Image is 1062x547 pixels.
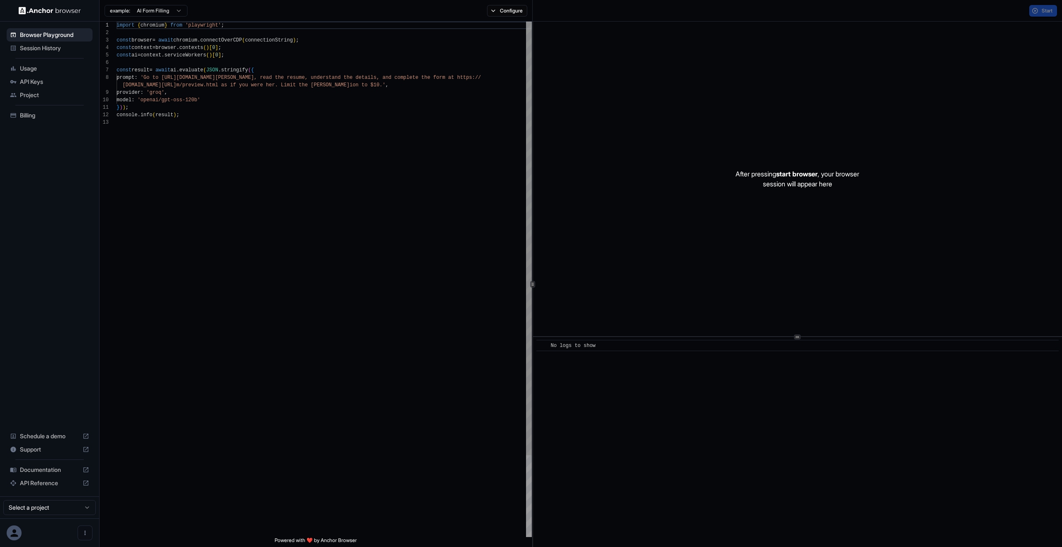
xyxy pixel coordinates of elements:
[215,52,218,58] span: 0
[551,343,596,349] span: No logs to show
[146,90,164,95] span: 'groq'
[117,90,141,95] span: provider
[141,90,144,95] span: :
[350,82,385,88] span: ion to $10.'
[7,109,93,122] div: Billing
[132,52,137,58] span: ai
[132,45,152,51] span: context
[152,37,155,43] span: =
[7,42,93,55] div: Session History
[266,75,415,81] span: ad the resume, understand the details, and complet
[126,105,129,110] span: ;
[137,112,140,118] span: .
[117,75,134,81] span: prompt
[200,37,242,43] span: connectOverCDP
[171,22,183,28] span: from
[179,45,203,51] span: contexts
[100,74,109,81] div: 8
[20,31,89,39] span: Browser Playground
[173,37,197,43] span: chromium
[179,67,203,73] span: evaluate
[117,67,132,73] span: const
[218,67,221,73] span: .
[7,75,93,88] div: API Keys
[7,28,93,42] div: Browser Playground
[221,52,224,58] span: ;
[158,37,173,43] span: await
[100,96,109,104] div: 10
[212,52,215,58] span: [
[218,52,221,58] span: ]
[275,537,357,547] span: Powered with ❤️ by Anchor Browser
[100,104,109,111] div: 11
[100,111,109,119] div: 12
[171,67,176,73] span: ai
[164,90,167,95] span: ,
[7,430,93,443] div: Schedule a demo
[7,443,93,456] div: Support
[137,22,140,28] span: {
[110,7,130,14] span: example:
[161,52,164,58] span: .
[156,45,176,51] span: browser
[173,112,176,118] span: )
[206,45,209,51] span: )
[218,45,221,51] span: ;
[221,67,248,73] span: stringify
[122,105,125,110] span: )
[100,119,109,126] div: 13
[19,7,81,15] img: Anchor Logo
[137,97,200,103] span: 'openai/gpt-oss-120b'
[100,22,109,29] div: 1
[117,22,134,28] span: import
[100,89,109,96] div: 9
[122,82,176,88] span: [DOMAIN_NAME][URL]
[117,52,132,58] span: const
[137,52,140,58] span: =
[164,22,167,28] span: }
[141,75,266,81] span: 'Go to [URL][DOMAIN_NAME][PERSON_NAME], re
[176,82,350,88] span: m/preview.html as if you were her. Limit the [PERSON_NAME]
[20,479,79,487] span: API Reference
[293,37,296,43] span: )
[736,169,859,189] p: After pressing , your browser session will appear here
[176,112,179,118] span: ;
[100,66,109,74] div: 7
[242,37,245,43] span: (
[100,44,109,51] div: 4
[117,105,119,110] span: }
[78,525,93,540] button: Open menu
[152,45,155,51] span: =
[100,37,109,44] div: 3
[176,67,179,73] span: .
[117,112,137,118] span: console
[185,22,221,28] span: 'playwright'
[385,82,388,88] span: ,
[541,342,545,350] span: ​
[117,45,132,51] span: const
[487,5,527,17] button: Configure
[209,45,212,51] span: [
[176,45,179,51] span: .
[7,88,93,102] div: Project
[296,37,299,43] span: ;
[117,97,132,103] span: model
[141,112,153,118] span: info
[119,105,122,110] span: )
[20,91,89,99] span: Project
[7,476,93,490] div: API Reference
[776,170,818,178] span: start browser
[156,112,173,118] span: result
[20,466,79,474] span: Documentation
[141,22,165,28] span: chromium
[152,112,155,118] span: (
[164,52,206,58] span: serviceWorkers
[248,67,251,73] span: (
[100,59,109,66] div: 6
[206,67,218,73] span: JSON
[100,51,109,59] div: 5
[20,445,79,454] span: Support
[117,37,132,43] span: const
[203,67,206,73] span: (
[415,75,481,81] span: e the form at https://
